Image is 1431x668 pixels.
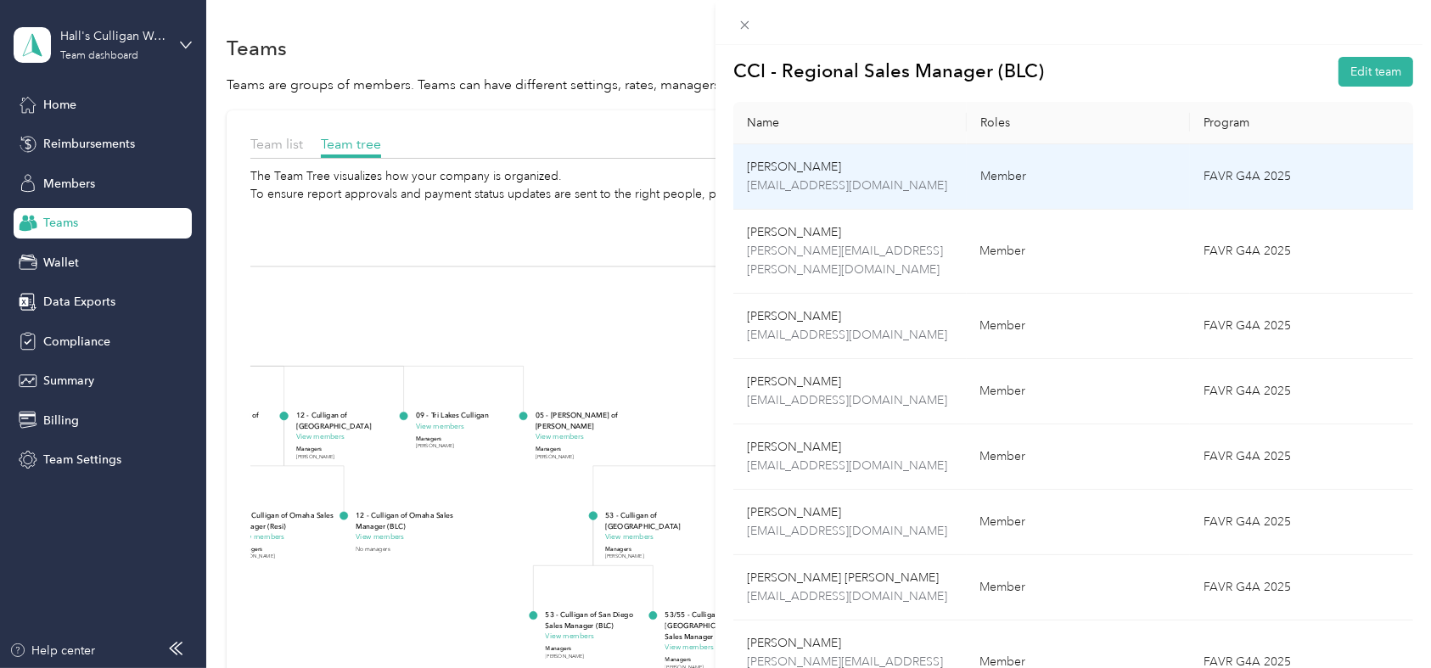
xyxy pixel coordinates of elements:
th: Program [1190,102,1413,144]
p: [EMAIL_ADDRESS][DOMAIN_NAME] [747,522,953,541]
p: [PERSON_NAME] [747,503,953,522]
div: Member [980,317,1176,335]
p: [PERSON_NAME] [747,438,953,457]
p: [PERSON_NAME] [747,158,953,177]
div: Member [980,382,1176,401]
td: FAVR G4A 2025 [1190,490,1413,555]
button: Edit team [1338,57,1413,87]
th: Name [733,102,967,144]
div: Member [980,447,1176,466]
th: Roles [967,102,1190,144]
p: [EMAIL_ADDRESS][DOMAIN_NAME] [747,326,953,345]
p: [EMAIL_ADDRESS][DOMAIN_NAME] [747,177,953,195]
p: [PERSON_NAME] [747,223,953,242]
div: Member [980,513,1176,531]
p: [EMAIL_ADDRESS][DOMAIN_NAME] [747,457,953,475]
p: [EMAIL_ADDRESS][DOMAIN_NAME] [747,587,953,606]
p: [PERSON_NAME] [PERSON_NAME] [747,569,953,587]
td: FAVR G4A 2025 [1190,144,1413,210]
iframe: Everlance-gr Chat Button Frame [1336,573,1431,668]
td: FAVR G4A 2025 [1190,424,1413,490]
td: FAVR G4A 2025 [1190,555,1413,620]
p: [PERSON_NAME] [747,634,953,653]
td: FAVR G4A 2025 [1190,359,1413,424]
td: FAVR G4A 2025 [1190,210,1413,294]
div: Member [980,167,1176,186]
p: [PERSON_NAME] [747,373,953,391]
p: [EMAIL_ADDRESS][DOMAIN_NAME] [747,391,953,410]
td: FAVR G4A 2025 [1190,294,1413,359]
p: [PERSON_NAME] [747,307,953,326]
p: [PERSON_NAME][EMAIL_ADDRESS][PERSON_NAME][DOMAIN_NAME] [747,242,953,279]
div: Member [980,578,1176,597]
h3: CCI - Regional Sales Manager (BLC) [733,57,1044,87]
div: Member [980,242,1176,261]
